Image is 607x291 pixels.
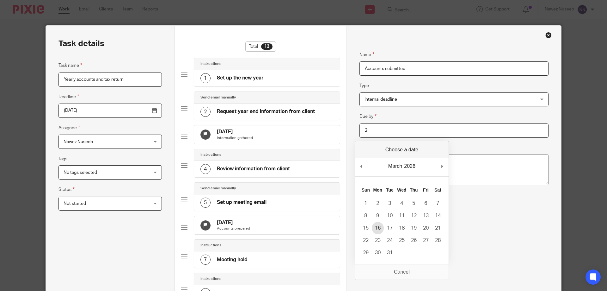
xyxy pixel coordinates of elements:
h4: [DATE] [217,129,253,135]
h2: Task details [58,38,104,49]
h4: [DATE] [217,219,250,226]
h4: Meeting held [217,256,248,263]
label: Status [58,186,75,193]
button: 17 [384,222,396,234]
button: 18 [396,222,408,234]
button: 21 [432,222,444,234]
button: 6 [420,197,432,210]
button: 20 [420,222,432,234]
div: March [387,161,403,171]
button: 3 [384,197,396,210]
button: 2 [372,197,384,210]
button: 12 [408,210,420,222]
input: Use the arrow keys to pick a date [359,123,549,138]
h4: Review information from client [217,166,290,172]
button: 29 [360,247,372,259]
abbr: Tuesday [386,187,394,193]
label: Tags [58,156,67,162]
label: Due by [359,113,377,120]
h4: Instructions [200,152,221,157]
abbr: Monday [373,187,382,193]
button: 30 [372,247,384,259]
button: 11 [396,210,408,222]
button: 1 [360,197,372,210]
button: 23 [372,234,384,247]
button: 4 [396,197,408,210]
h4: Send email manually [200,186,236,191]
div: 5 [200,198,211,208]
label: Name [359,51,374,58]
h4: Request year end information from client [217,108,315,115]
div: 1 [200,73,211,83]
button: 26 [408,234,420,247]
label: Assignee [58,124,80,131]
button: 5 [408,197,420,210]
span: Nawez Nuseeb [64,140,93,144]
button: 16 [372,222,384,234]
button: 22 [360,234,372,247]
div: Total [245,41,276,52]
button: 28 [432,234,444,247]
h4: Instructions [200,61,221,66]
label: Task name [58,62,82,69]
div: 2 [200,107,211,117]
div: 13 [261,43,273,50]
button: 25 [396,234,408,247]
h4: Instructions [200,243,221,248]
div: 4 [200,164,211,174]
input: Task name [58,73,162,87]
button: 9 [372,210,384,222]
span: Internal deadline [365,97,397,102]
p: Accounts prepared [217,226,250,231]
h4: Send email manually [200,95,236,100]
button: Previous Month [358,161,365,171]
p: Information gathered [217,136,253,141]
button: 31 [384,247,396,259]
abbr: Saturday [434,187,441,193]
span: No tags selected [64,170,97,175]
button: 13 [420,210,432,222]
button: 14 [432,210,444,222]
button: 27 [420,234,432,247]
span: Not started [64,201,86,206]
input: Use the arrow keys to pick a date [58,104,162,118]
abbr: Friday [423,187,429,193]
button: 10 [384,210,396,222]
button: 7 [432,197,444,210]
div: 7 [200,255,211,265]
button: 8 [360,210,372,222]
abbr: Thursday [410,187,418,193]
label: Deadline [58,93,79,100]
h4: Instructions [200,276,221,282]
button: 15 [360,222,372,234]
div: 2026 [403,161,416,171]
button: Next Month [439,161,445,171]
h4: Set up meeting email [217,199,267,206]
button: 19 [408,222,420,234]
abbr: Sunday [362,187,370,193]
h4: Set up the new year [217,75,264,81]
label: Type [359,83,369,89]
div: Close this dialog window [545,32,552,38]
abbr: Wednesday [397,187,406,193]
button: 24 [384,234,396,247]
